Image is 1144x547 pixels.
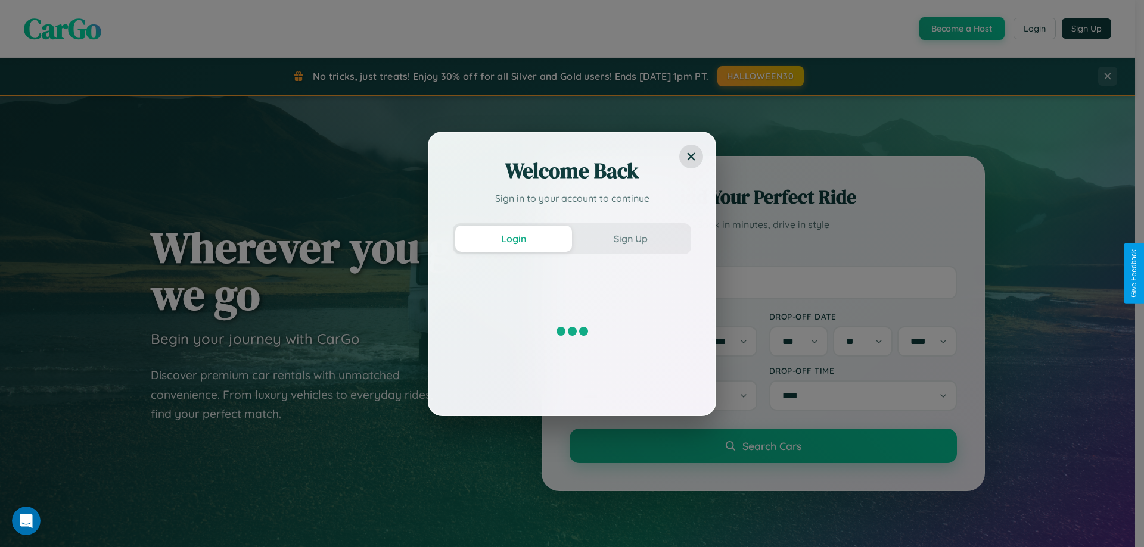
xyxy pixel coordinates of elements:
div: Give Feedback [1130,249,1138,298]
p: Sign in to your account to continue [453,191,691,205]
h2: Welcome Back [453,157,691,185]
button: Login [455,226,572,252]
iframe: Intercom live chat [12,507,41,535]
button: Sign Up [572,226,689,252]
